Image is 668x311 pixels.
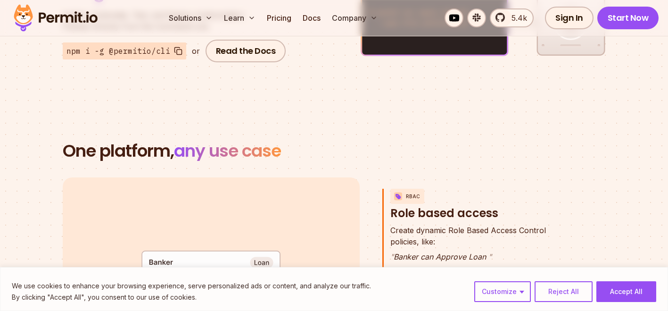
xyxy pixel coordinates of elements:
[474,281,531,302] button: Customize
[506,12,527,24] span: 5.4k
[63,142,606,160] h2: One platform,
[535,281,593,302] button: Reject All
[390,225,546,236] span: Create dynamic Role Based Access Control
[490,8,534,27] a: 5.4k
[12,292,371,303] p: By clicking "Accept All", you consent to our use of cookies.
[390,266,456,279] a: Start with RBAC
[545,7,594,29] a: Sign In
[12,280,371,292] p: We use cookies to enhance your browsing experience, serve personalized ads or content, and analyz...
[299,8,324,27] a: Docs
[488,252,492,261] span: "
[390,251,546,262] p: Banker can Approve Loan
[328,8,381,27] button: Company
[596,281,656,302] button: Accept All
[390,252,394,261] span: "
[66,45,170,57] span: npm i -g @permitio/cli
[220,8,259,27] button: Learn
[206,40,286,62] a: Read the Docs
[597,7,659,29] a: Start Now
[390,225,566,279] div: RBACRole based access
[174,139,281,163] span: any use case
[192,45,200,57] div: or
[263,8,295,27] a: Pricing
[9,2,102,34] img: Permit logo
[390,225,546,247] p: policies, like:
[165,8,216,27] button: Solutions
[63,42,186,59] button: npm i -g @permitio/cli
